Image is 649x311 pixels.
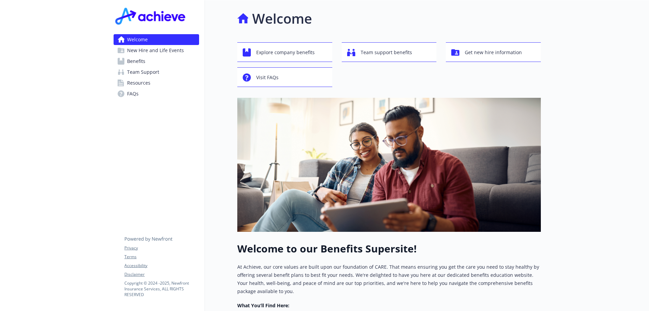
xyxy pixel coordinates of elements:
a: Terms [124,254,199,260]
a: Team Support [114,67,199,77]
a: Disclaimer [124,271,199,277]
h1: Welcome to our Benefits Supersite! [237,243,541,255]
span: Team Support [127,67,159,77]
p: Copyright © 2024 - 2025 , Newfront Insurance Services, ALL RIGHTS RESERVED [124,280,199,297]
span: FAQs [127,88,139,99]
span: New Hire and Life Events [127,45,184,56]
a: New Hire and Life Events [114,45,199,56]
h1: Welcome [252,8,312,29]
img: overview page banner [237,98,541,232]
a: Privacy [124,245,199,251]
span: Get new hire information [465,46,522,59]
span: Benefits [127,56,145,67]
span: Resources [127,77,150,88]
span: Team support benefits [361,46,412,59]
a: Resources [114,77,199,88]
span: Welcome [127,34,148,45]
a: Benefits [114,56,199,67]
span: Explore company benefits [256,46,315,59]
a: Accessibility [124,263,199,269]
button: Visit FAQs [237,67,332,87]
button: Explore company benefits [237,42,332,62]
span: Visit FAQs [256,71,279,84]
button: Get new hire information [446,42,541,62]
button: Team support benefits [342,42,437,62]
a: FAQs [114,88,199,99]
strong: What You’ll Find Here: [237,302,289,309]
p: At Achieve, our core values are built upon our foundation of CARE. That means ensuring you get th... [237,263,541,295]
a: Welcome [114,34,199,45]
